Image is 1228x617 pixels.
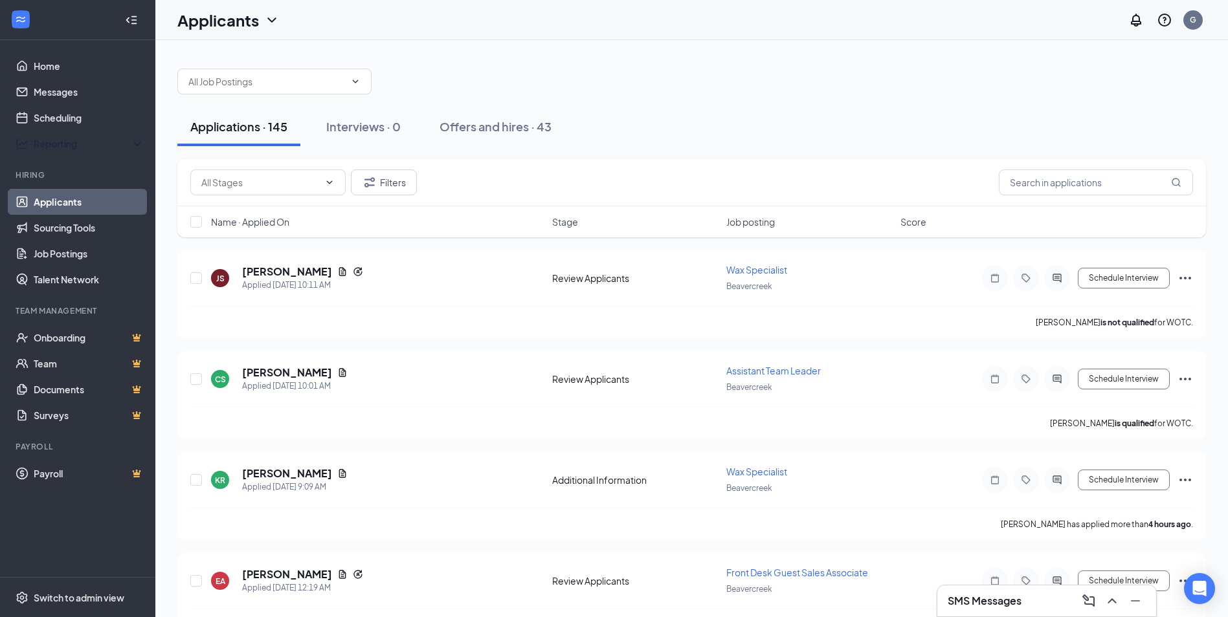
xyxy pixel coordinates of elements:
[1125,590,1146,611] button: Minimize
[350,76,361,87] svg: ChevronDown
[201,175,319,189] input: All Stages
[34,189,144,215] a: Applicants
[1128,12,1144,28] svg: Notifications
[362,175,377,190] svg: Filter
[1049,576,1065,586] svg: ActiveChat
[188,74,345,89] input: All Job Postings
[726,365,821,376] span: Assistant Team Leader
[726,264,787,276] span: Wax Specialist
[14,13,27,26] svg: WorkstreamLogo
[1184,573,1215,604] div: Open Intercom Messenger
[242,581,363,594] div: Applied [DATE] 12:19 AM
[177,9,259,31] h1: Applicants
[1104,593,1120,609] svg: ChevronUp
[242,279,363,292] div: Applied [DATE] 10:11 AM
[353,569,363,579] svg: Reapply
[34,325,144,351] a: OnboardingCrown
[987,374,1003,384] svg: Note
[1190,14,1196,25] div: G
[1049,475,1065,485] svg: ActiveChat
[242,466,332,481] h5: [PERSON_NAME]
[337,569,348,579] svg: Document
[1018,273,1034,283] svg: Tag
[34,105,144,131] a: Scheduling
[1018,576,1034,586] svg: Tag
[34,351,144,376] a: TeamCrown
[552,215,578,228] span: Stage
[190,118,287,135] div: Applications · 145
[215,475,225,486] div: KR
[34,137,145,150] div: Reporting
[211,215,289,228] span: Name · Applied On
[16,137,28,150] svg: Analysis
[1001,519,1193,530] p: [PERSON_NAME] has applied more than .
[726,382,772,392] span: Beavercreek
[34,460,144,486] a: PayrollCrown
[326,118,401,135] div: Interviews · 0
[337,266,348,277] svg: Document
[216,273,225,284] div: JS
[1049,374,1065,384] svg: ActiveChat
[726,466,787,477] span: Wax Specialist
[726,483,772,493] span: Beavercreek
[125,14,138,27] svg: Collapse
[987,475,1003,485] svg: Note
[34,266,144,292] a: Talent Network
[987,273,1003,283] svg: Note
[726,584,772,594] span: Beavercreek
[1078,268,1170,288] button: Schedule Interview
[34,79,144,105] a: Messages
[1036,317,1193,328] p: [PERSON_NAME] for WOTC.
[552,473,719,486] div: Additional Information
[1148,519,1191,529] b: 4 hours ago
[1115,418,1154,428] b: is qualified
[1078,369,1170,389] button: Schedule Interview
[34,241,144,266] a: Job Postings
[34,591,124,604] div: Switch to admin view
[552,272,719,285] div: Review Applicants
[353,266,363,277] svg: Reapply
[34,376,144,402] a: DocumentsCrown
[1078,470,1170,490] button: Schedule Interview
[1078,570,1170,591] button: Schedule Interview
[337,468,348,479] svg: Document
[242,481,348,493] div: Applied [DATE] 9:09 AM
[1018,475,1034,485] svg: Tag
[1100,318,1154,327] b: is not qualified
[1178,472,1193,488] svg: Ellipses
[34,53,144,79] a: Home
[440,118,552,135] div: Offers and hires · 43
[216,576,225,587] div: EA
[324,177,335,188] svg: ChevronDown
[1178,371,1193,387] svg: Ellipses
[1078,590,1099,611] button: ComposeMessage
[1049,273,1065,283] svg: ActiveChat
[242,380,348,393] div: Applied [DATE] 10:01 AM
[16,591,28,604] svg: Settings
[242,265,332,279] h5: [PERSON_NAME]
[948,594,1021,608] h3: SMS Messages
[987,576,1003,586] svg: Note
[552,574,719,587] div: Review Applicants
[1050,418,1193,429] p: [PERSON_NAME] for WOTC.
[16,305,142,316] div: Team Management
[999,169,1193,195] input: Search in applications
[1018,374,1034,384] svg: Tag
[1081,593,1097,609] svg: ComposeMessage
[726,215,775,228] span: Job posting
[34,402,144,428] a: SurveysCrown
[337,367,348,378] svg: Document
[1128,593,1143,609] svg: Minimize
[552,373,719,385] div: Review Applicants
[1171,177,1181,188] svg: MagnifyingGlass
[1178,270,1193,286] svg: Ellipses
[1178,573,1193,589] svg: Ellipses
[726,281,772,291] span: Beavercreek
[726,567,868,578] span: Front Desk Guest Sales Associate
[900,215,926,228] span: Score
[34,215,144,241] a: Sourcing Tools
[1102,590,1122,611] button: ChevronUp
[215,374,226,385] div: CS
[242,567,332,581] h5: [PERSON_NAME]
[16,169,142,180] div: Hiring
